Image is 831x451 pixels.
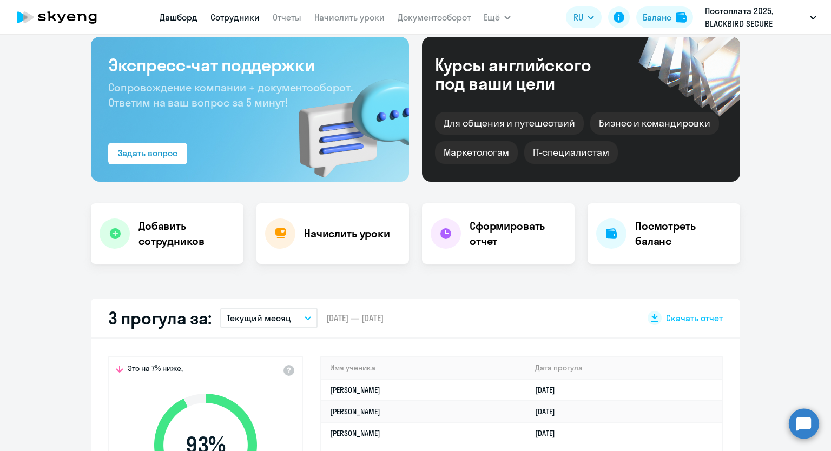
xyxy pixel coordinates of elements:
a: [PERSON_NAME] [330,407,380,416]
span: Это на 7% ниже, [128,363,183,376]
span: Сопровождение компании + документооборот. Ответим на ваш вопрос за 5 минут! [108,81,353,109]
th: Дата прогула [526,357,722,379]
a: Документооборот [398,12,471,23]
a: [PERSON_NAME] [330,385,380,395]
button: Постоплата 2025, BLACKBIRD SECURE BROWSING LTD [700,4,822,30]
span: Ещё [484,11,500,24]
a: Отчеты [273,12,301,23]
p: Постоплата 2025, BLACKBIRD SECURE BROWSING LTD [705,4,806,30]
a: [DATE] [535,428,564,438]
button: Ещё [484,6,511,28]
div: Бизнес и командировки [590,112,719,135]
a: Начислить уроки [314,12,385,23]
div: Для общения и путешествий [435,112,584,135]
div: Курсы английского под ваши цели [435,56,620,92]
a: Дашборд [160,12,197,23]
img: bg-img [283,60,409,182]
h4: Добавить сотрудников [138,218,235,249]
button: Балансbalance [636,6,693,28]
button: Текущий месяц [220,308,318,328]
h4: Начислить уроки [304,226,390,241]
div: Баланс [643,11,671,24]
h3: Экспресс-чат поддержки [108,54,392,76]
div: IT-специалистам [524,141,617,164]
span: RU [573,11,583,24]
div: Задать вопрос [118,147,177,160]
button: RU [566,6,602,28]
a: Сотрудники [210,12,260,23]
h4: Сформировать отчет [470,218,566,249]
a: [DATE] [535,407,564,416]
span: Скачать отчет [666,312,723,324]
a: [DATE] [535,385,564,395]
button: Задать вопрос [108,143,187,164]
img: balance [676,12,687,23]
h2: 3 прогула за: [108,307,212,329]
th: Имя ученика [321,357,526,379]
div: Маркетологам [435,141,518,164]
p: Текущий месяц [227,311,291,324]
h4: Посмотреть баланс [635,218,731,249]
a: [PERSON_NAME] [330,428,380,438]
span: [DATE] — [DATE] [326,312,384,324]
